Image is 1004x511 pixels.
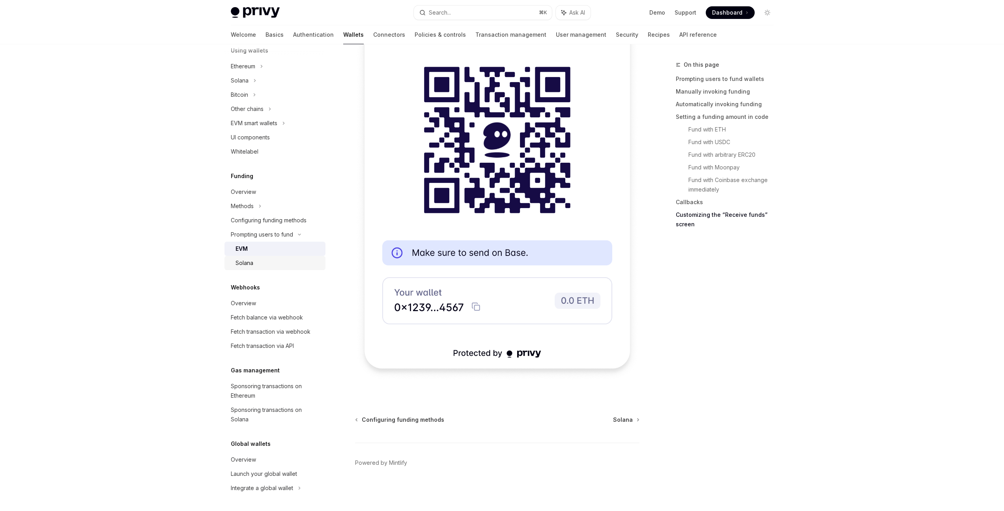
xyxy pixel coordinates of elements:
a: Authentication [293,25,334,44]
a: API reference [679,25,717,44]
span: Ask AI [569,9,585,17]
div: Overview [231,187,256,197]
h5: Webhooks [231,283,260,292]
div: Overview [231,299,256,308]
a: Fund with USDC [688,136,780,148]
div: Solana [231,76,249,85]
a: Basics [265,25,284,44]
a: Fund with ETH [688,123,780,136]
a: Sponsoring transactions on Ethereum [224,379,325,403]
a: Policies & controls [415,25,466,44]
a: Configuring funding methods [356,416,444,424]
a: Overview [224,296,325,310]
a: Sponsoring transactions on Solana [224,403,325,426]
a: Powered by Mintlify [355,459,407,467]
div: EVM smart wallets [231,118,277,128]
a: Whitelabel [224,145,325,159]
div: Fetch balance via webhook [231,313,303,322]
span: On this page [684,60,719,70]
a: Prompting users to fund wallets [676,73,780,85]
a: Solana [224,256,325,270]
div: Solana [236,258,253,268]
div: Sponsoring transactions on Ethereum [231,381,321,400]
div: Integrate a global wallet [231,483,293,493]
div: Ethereum [231,62,255,71]
button: Search...⌘K [414,6,552,20]
div: Overview [231,455,256,464]
a: Security [616,25,638,44]
a: Demo [649,9,665,17]
a: Fund with Moonpay [688,161,780,174]
a: Overview [224,453,325,467]
span: Solana [613,416,633,424]
a: Customizing the “Receive funds” screen [676,209,780,231]
a: Fetch balance via webhook [224,310,325,325]
span: Configuring funding methods [362,416,444,424]
a: Connectors [373,25,405,44]
a: Solana [613,416,639,424]
div: UI components [231,133,270,142]
a: Callbacks [676,196,780,209]
img: light logo [231,7,280,18]
a: Recipes [648,25,670,44]
div: Prompting users to fund [231,230,293,239]
a: Welcome [231,25,256,44]
a: Configuring funding methods [224,213,325,227]
div: Bitcoin [231,90,248,100]
a: Fetch transaction via API [224,339,325,353]
div: Fetch transaction via API [231,341,294,351]
a: Dashboard [706,6,755,19]
a: Support [675,9,696,17]
button: Ask AI [556,6,591,20]
button: Toggle dark mode [761,6,774,19]
div: Fetch transaction via webhook [231,327,310,336]
div: Configuring funding methods [231,216,307,225]
h5: Global wallets [231,439,271,449]
a: UI components [224,130,325,145]
a: EVM [224,242,325,256]
div: Methods [231,201,254,211]
span: ⌘ K [539,9,547,16]
span: Dashboard [712,9,742,17]
div: Other chains [231,104,264,114]
div: Search... [429,8,451,17]
a: Launch your global wallet [224,467,325,481]
a: Setting a funding amount in code [676,111,780,123]
div: Launch your global wallet [231,469,297,479]
a: Transaction management [475,25,546,44]
div: Sponsoring transactions on Solana [231,405,321,424]
a: Fetch transaction via webhook [224,325,325,339]
h5: Gas management [231,366,280,375]
a: User management [556,25,606,44]
a: Fund with arbitrary ERC20 [688,148,780,161]
a: Manually invoking funding [676,85,780,98]
a: Wallets [343,25,364,44]
div: EVM [236,244,248,254]
a: Overview [224,185,325,199]
a: Fund with Coinbase exchange immediately [688,174,780,196]
a: Automatically invoking funding [676,98,780,111]
div: Whitelabel [231,147,258,156]
h5: Funding [231,171,253,181]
